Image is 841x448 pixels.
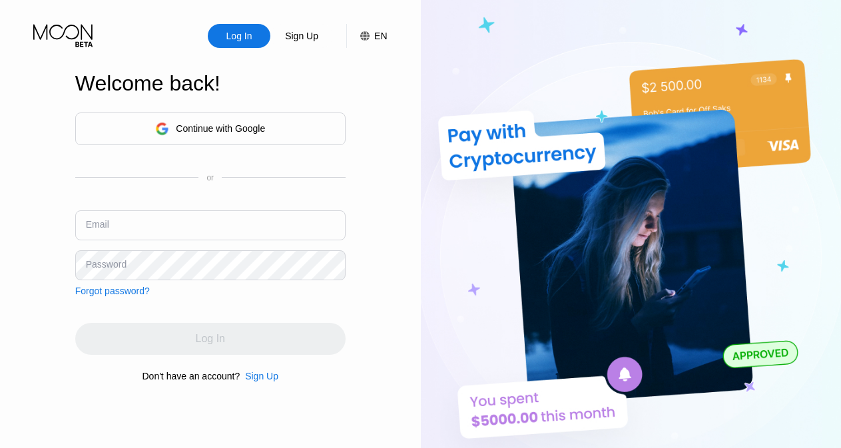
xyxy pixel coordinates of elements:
div: Log In [208,24,270,48]
div: Sign Up [245,371,278,381]
div: EN [374,31,387,41]
div: Forgot password? [75,286,150,296]
div: Sign Up [240,371,278,381]
div: EN [346,24,387,48]
div: Password [86,259,127,270]
div: Don't have an account? [142,371,240,381]
div: or [206,173,214,182]
div: Log In [225,29,254,43]
div: Sign Up [284,29,320,43]
div: Email [86,219,109,230]
div: Continue with Google [176,123,265,134]
div: Sign Up [270,24,333,48]
div: Welcome back! [75,71,346,96]
div: Continue with Google [75,112,346,145]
